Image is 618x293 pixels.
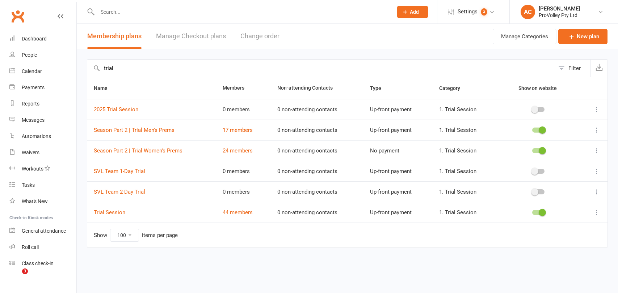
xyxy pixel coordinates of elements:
[87,60,555,77] input: Search by name
[22,244,39,250] div: Roll call
[363,161,433,181] td: Up-front payment
[22,198,48,204] div: What's New
[22,228,66,234] div: General attendance
[439,84,468,92] button: Category
[370,85,389,91] span: Type
[433,140,496,161] td: 1. Trial Session
[9,112,76,128] a: Messages
[397,6,428,18] button: Add
[223,127,253,133] a: 17 members
[9,7,27,25] a: Clubworx
[271,181,363,202] td: 0 non-attending contacts
[363,181,433,202] td: Up-front payment
[216,77,271,99] th: Members
[458,4,478,20] span: Settings
[271,99,363,120] td: 0 non-attending contacts
[9,145,76,161] a: Waivers
[363,140,433,161] td: No payment
[216,99,271,120] td: 0 members
[493,29,556,44] button: Manage Categories
[271,161,363,181] td: 0 non-attending contacts
[363,99,433,120] td: Up-front payment
[240,24,279,49] button: Change order
[22,117,45,123] div: Messages
[223,147,253,154] a: 24 members
[568,64,581,73] div: Filter
[22,36,47,42] div: Dashboard
[94,209,125,216] a: Trial Session
[481,8,487,16] span: 3
[370,84,389,92] button: Type
[94,189,145,195] a: SVL Team 2-Day Trial
[9,161,76,177] a: Workouts
[94,168,145,174] a: SVL Team 1-Day Trial
[9,223,76,239] a: General attendance kiosk mode
[271,120,363,140] td: 0 non-attending contacts
[521,5,535,19] div: AC
[94,85,115,91] span: Name
[9,255,76,272] a: Class kiosk mode
[555,60,590,77] button: Filter
[433,120,496,140] td: 1. Trial Session
[223,209,253,216] a: 44 members
[22,101,39,107] div: Reports
[22,166,43,172] div: Workouts
[94,106,138,113] a: 2025 Trial Session
[22,268,28,274] span: 3
[271,202,363,223] td: 0 non-attending contacts
[539,5,580,12] div: [PERSON_NAME]
[433,99,496,120] td: 1. Trial Session
[539,12,580,18] div: ProVolley Pty Ltd
[433,161,496,181] td: 1. Trial Session
[363,202,433,223] td: Up-front payment
[22,52,37,58] div: People
[363,120,433,140] td: Up-front payment
[94,127,175,133] a: Season Part 2 | Trial Men's Prems
[94,147,182,154] a: Season Part 2 | Trial Women's Prems
[94,84,115,92] button: Name
[518,85,557,91] span: Show on website
[7,268,25,286] iframe: Intercom live chat
[22,150,39,155] div: Waivers
[22,85,45,90] div: Payments
[9,177,76,193] a: Tasks
[433,202,496,223] td: 1. Trial Session
[22,68,42,74] div: Calendar
[410,9,419,15] span: Add
[433,181,496,202] td: 1. Trial Session
[216,161,271,181] td: 0 members
[142,232,178,238] div: items per page
[271,77,363,99] th: Non-attending Contacts
[9,47,76,63] a: People
[9,239,76,255] a: Roll call
[22,182,35,188] div: Tasks
[9,193,76,210] a: What's New
[439,85,468,91] span: Category
[9,31,76,47] a: Dashboard
[216,181,271,202] td: 0 members
[558,29,608,44] a: New plan
[271,140,363,161] td: 0 non-attending contacts
[9,63,76,79] a: Calendar
[9,96,76,112] a: Reports
[94,229,178,242] div: Show
[9,128,76,145] a: Automations
[87,24,142,49] button: Membership plans
[95,7,388,17] input: Search...
[22,133,51,139] div: Automations
[512,84,565,92] button: Show on website
[156,24,226,49] a: Manage Checkout plans
[22,260,54,266] div: Class check-in
[9,79,76,96] a: Payments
